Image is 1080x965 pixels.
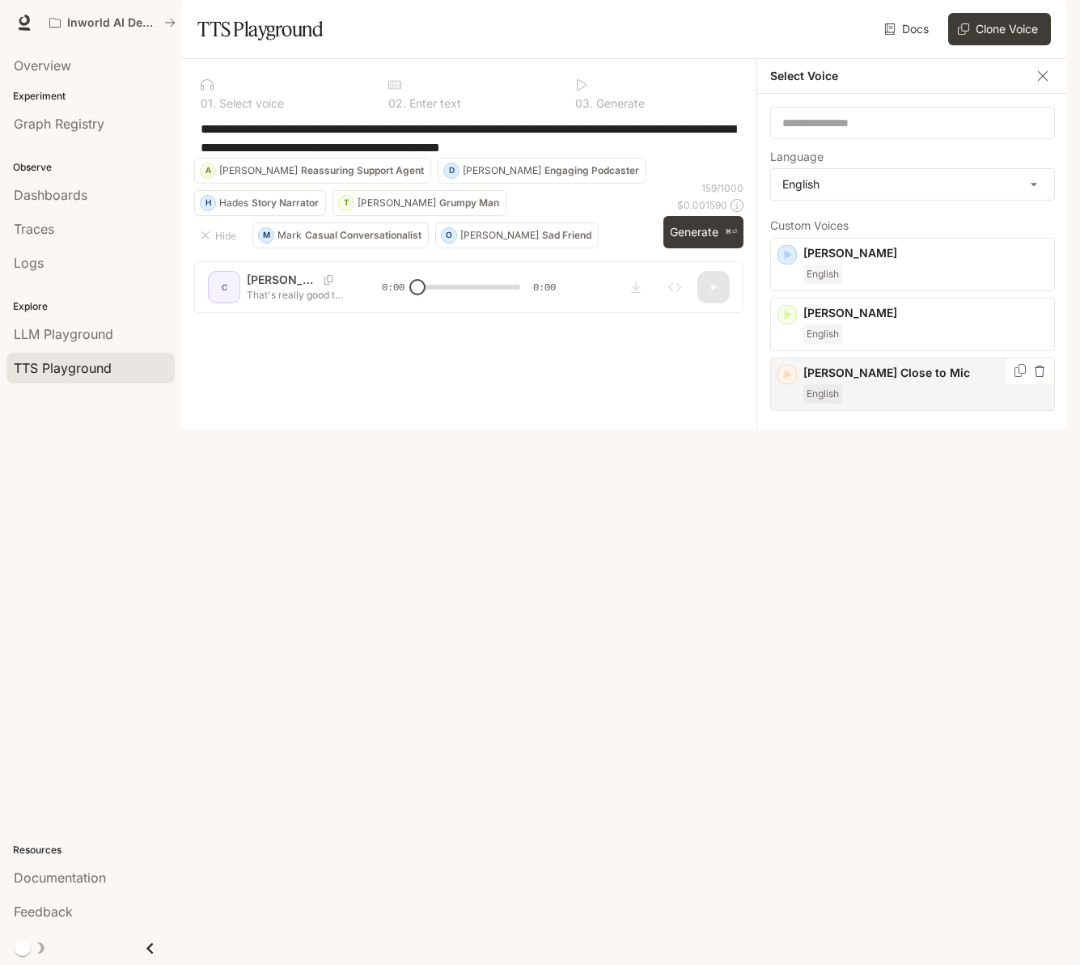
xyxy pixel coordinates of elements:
p: [PERSON_NAME] [463,166,541,176]
span: English [803,265,842,284]
p: Engaging Podcaster [544,166,639,176]
p: [PERSON_NAME] [460,231,539,240]
p: Select voice [216,98,284,109]
div: M [259,222,273,248]
div: H [201,190,215,216]
p: [PERSON_NAME] Close to Mic [803,365,1048,381]
p: 0 1 . [201,98,216,109]
div: English [771,169,1054,200]
div: D [444,158,459,184]
p: [PERSON_NAME] [803,305,1048,321]
a: Docs [881,13,935,45]
button: O[PERSON_NAME]Sad Friend [435,222,599,248]
p: Enter text [406,98,461,109]
button: Generate⌘⏎ [663,216,743,249]
p: Story Narrator [252,198,319,208]
button: A[PERSON_NAME]Reassuring Support Agent [194,158,431,184]
button: All workspaces [42,6,183,39]
p: [PERSON_NAME] [803,245,1048,261]
p: [PERSON_NAME] [219,166,298,176]
div: A [201,158,215,184]
p: 159 / 1000 [701,181,743,195]
button: HHadesStory Narrator [194,190,326,216]
button: D[PERSON_NAME]Engaging Podcaster [438,158,646,184]
button: T[PERSON_NAME]Grumpy Man [332,190,506,216]
p: Grumpy Man [439,198,499,208]
div: T [339,190,354,216]
p: Casual Conversationalist [305,231,421,240]
span: English [803,384,842,404]
button: MMarkCasual Conversationalist [252,222,429,248]
p: [PERSON_NAME] [358,198,436,208]
p: Hades [219,198,248,208]
p: 0 2 . [388,98,406,109]
p: 0 3 . [575,98,593,109]
div: O [442,222,456,248]
span: English [803,324,842,344]
button: Hide [194,222,246,248]
p: Custom Voices [770,220,1055,231]
p: Generate [593,98,645,109]
p: Reassuring Support Agent [301,166,424,176]
p: Language [770,151,824,163]
button: Clone Voice [948,13,1051,45]
p: Sad Friend [542,231,591,240]
h1: TTS Playground [197,13,323,45]
p: Mark [277,231,302,240]
button: Copy Voice ID [1012,364,1028,377]
p: Inworld AI Demos [67,16,158,30]
p: ⌘⏎ [725,227,737,237]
